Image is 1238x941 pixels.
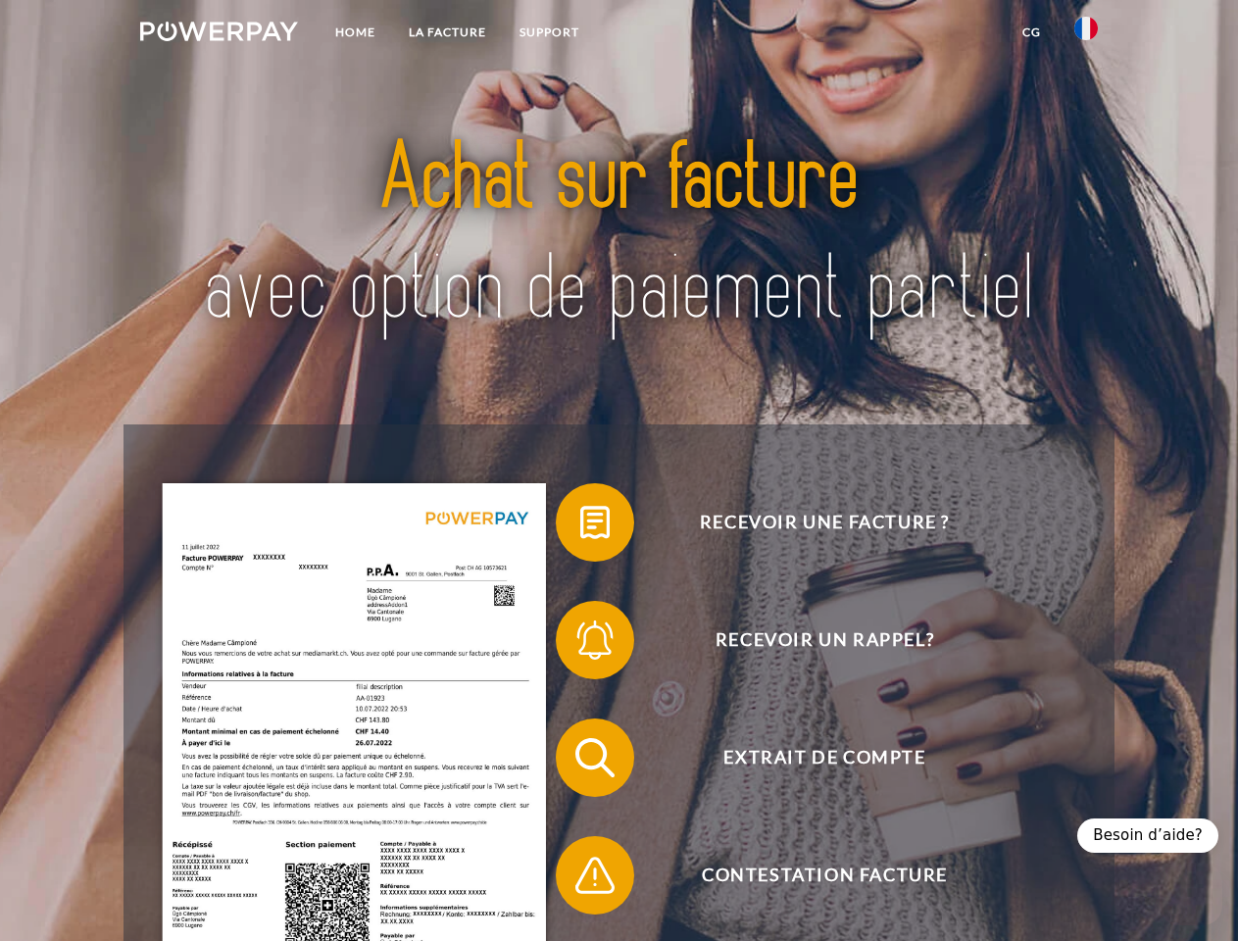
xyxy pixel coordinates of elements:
button: Recevoir une facture ? [556,483,1065,562]
button: Recevoir un rappel? [556,601,1065,679]
a: Home [319,15,392,50]
img: title-powerpay_fr.svg [187,94,1051,375]
a: LA FACTURE [392,15,503,50]
span: Recevoir une facture ? [584,483,1065,562]
img: qb_bell.svg [570,616,619,665]
div: Besoin d’aide? [1077,818,1218,853]
img: qb_search.svg [570,733,619,782]
a: CG [1006,15,1058,50]
a: Support [503,15,596,50]
span: Recevoir un rappel? [584,601,1065,679]
img: qb_bill.svg [570,498,619,547]
img: qb_warning.svg [570,851,619,900]
iframe: Bouton de lancement de la fenêtre de messagerie [1160,863,1222,925]
img: fr [1074,17,1098,40]
button: Extrait de compte [556,718,1065,797]
button: Contestation Facture [556,836,1065,915]
span: Extrait de compte [584,718,1065,797]
span: Contestation Facture [584,836,1065,915]
img: logo-powerpay-white.svg [140,22,298,41]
